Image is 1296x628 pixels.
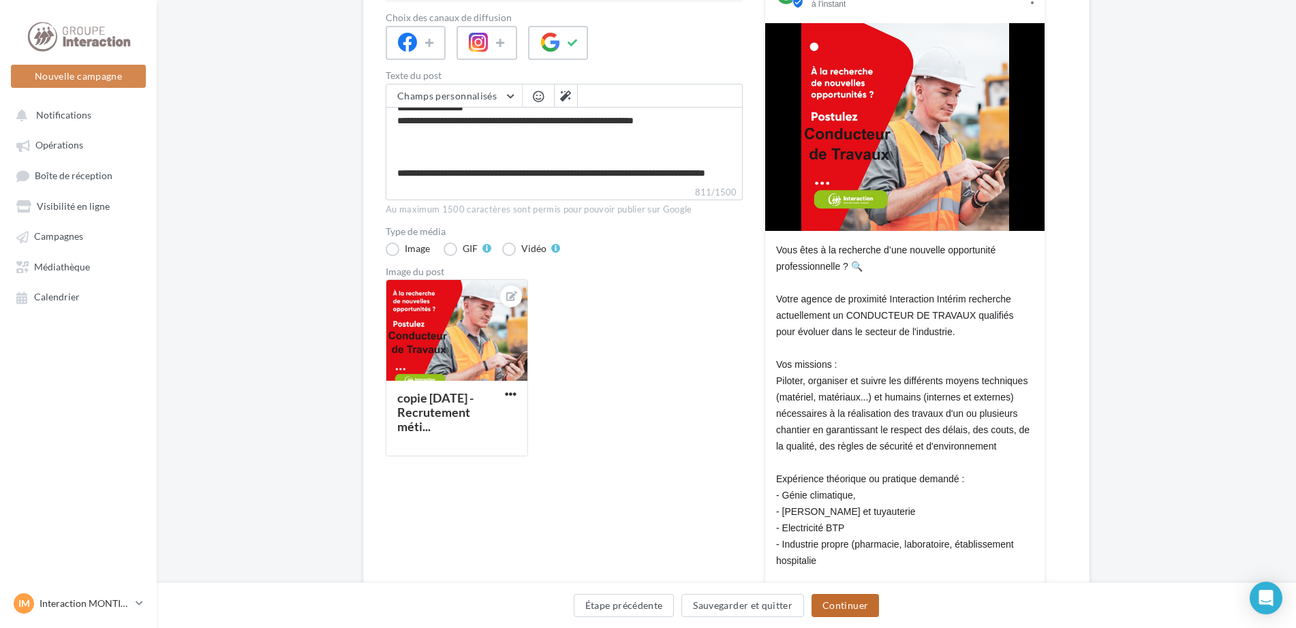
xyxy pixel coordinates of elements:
[40,597,130,610] p: Interaction MONTIGY
[386,227,743,236] label: Type de média
[397,90,497,101] span: Champs personnalisés
[11,591,146,616] a: IM Interaction MONTIGY
[463,244,478,253] div: GIF
[35,170,112,181] span: Boîte de réception
[521,244,546,253] div: Vidéo
[35,140,83,151] span: Opérations
[37,200,110,212] span: Visibilité en ligne
[34,231,83,242] span: Campagnes
[386,71,743,80] label: Texte du post
[18,597,30,610] span: IM
[8,223,149,248] a: Campagnes
[386,204,743,216] div: Au maximum 1500 caractères sont permis pour pouvoir publier sur Google
[574,594,675,617] button: Étape précédente
[386,267,743,277] div: Image du post
[397,390,474,434] div: copie [DATE] - Recrutement méti...
[8,163,149,188] a: Boîte de réception
[8,284,149,309] a: Calendrier
[386,13,743,22] label: Choix des canaux de diffusion
[8,193,149,218] a: Visibilité en ligne
[8,254,149,279] a: Médiathèque
[681,594,804,617] button: Sauvegarder et quitter
[11,65,146,88] button: Nouvelle campagne
[405,244,430,253] div: Image
[8,132,149,157] a: Opérations
[34,261,90,272] span: Médiathèque
[812,594,879,617] button: Continuer
[386,84,522,108] button: Champs personnalisés
[36,109,91,121] span: Notifications
[801,23,1009,231] img: copie 18-09-2025 - Recrutement métier BTP 1
[34,292,80,303] span: Calendrier
[1250,582,1282,614] div: Open Intercom Messenger
[386,185,743,200] label: 811/1500
[8,102,143,127] button: Notifications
